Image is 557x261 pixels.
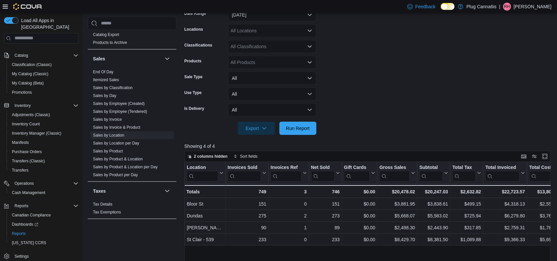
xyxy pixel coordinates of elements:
a: Tax Details [93,202,113,206]
a: Catalog Export [93,32,119,37]
a: Purchase Orders [9,148,45,156]
button: Invoices Sold [228,164,266,181]
span: RH [504,3,510,11]
button: Keyboard shortcuts [520,152,528,160]
span: Manifests [9,139,79,147]
span: Dashboards [12,222,38,227]
span: Manifests [12,140,29,145]
div: $3,838.61 [419,200,448,208]
a: [US_STATE] CCRS [9,239,49,247]
div: 151 [228,200,266,208]
span: Washington CCRS [9,239,79,247]
a: Inventory Manager (Classic) [9,129,64,137]
button: Purchase Orders [7,147,81,156]
a: Sales by Classification [93,85,133,90]
button: Inventory Manager (Classic) [7,129,81,138]
a: Canadian Compliance [9,211,53,219]
span: Adjustments (Classic) [9,111,79,119]
div: Total Tax [452,164,476,171]
button: All [228,103,316,116]
span: Sales by Product & Location per Day [93,164,158,169]
div: 151 [311,200,340,208]
div: $20,478.02 [379,188,415,196]
span: My Catalog (Beta) [12,81,44,86]
div: $0.00 [344,200,375,208]
div: $499.15 [452,200,481,208]
span: Inventory Count [9,120,79,128]
span: Inventory [15,103,31,108]
button: Catalog [1,51,81,60]
div: $22,723.57 [485,188,525,196]
img: Cova [13,3,43,10]
div: $725.94 [452,212,481,220]
div: $5,668.07 [379,212,415,220]
span: End Of Day [93,69,114,74]
span: Cash Management [12,190,45,195]
div: Gift Card Sales [344,164,370,181]
span: Run Report [286,125,310,132]
span: Sales by Location [93,132,124,138]
button: Open list of options [307,60,312,65]
button: Canadian Compliance [7,211,81,220]
span: Inventory Manager (Classic) [12,131,61,136]
a: Adjustments (Classic) [9,111,53,119]
div: St Clair - 539 [187,236,223,244]
div: Dundas [187,212,223,220]
span: Sales by Invoice [93,116,122,122]
div: $2,759.31 [485,224,525,232]
button: Adjustments (Classic) [7,110,81,119]
button: All [228,72,316,85]
span: Sort fields [240,154,258,159]
button: Location [187,164,223,181]
span: Catalog [15,53,28,58]
span: Promotions [9,88,79,96]
a: Sales by Employee (Created) [93,101,145,106]
a: Reports [9,230,28,238]
p: | [499,3,501,11]
span: Inventory Count [12,121,40,127]
span: Dashboards [9,220,79,228]
span: Adjustments (Classic) [12,112,50,117]
div: $5,583.02 [419,212,448,220]
button: 2 columns hidden [185,152,230,160]
div: $0.00 [344,188,375,196]
div: [PERSON_NAME] [187,224,223,232]
span: Load All Apps in [GEOGRAPHIC_DATA] [18,17,79,30]
span: Sales by Employee (Tendered) [93,109,147,114]
button: [US_STATE] CCRS [7,238,81,247]
button: Subtotal [419,164,448,181]
button: Inventory Count [7,119,81,129]
div: Location [187,164,218,181]
label: Use Type [184,90,202,95]
div: 1 [271,224,307,232]
button: Promotions [7,88,81,97]
button: Run Report [279,122,316,135]
span: 2 columns hidden [194,154,228,159]
div: 89 [311,224,340,232]
button: Export [238,122,275,135]
span: Settings [12,252,79,260]
div: Total Tax [452,164,476,181]
div: $6,279.80 [485,212,525,220]
span: Canadian Compliance [12,212,51,218]
a: Cash Management [9,189,48,197]
a: Transfers [9,166,31,174]
button: Invoices Ref [271,164,307,181]
span: Canadian Compliance [9,211,79,219]
span: Operations [15,181,34,186]
div: 275 [228,212,266,220]
div: Ryan Hannaby [503,3,511,11]
span: Operations [12,179,79,187]
a: Products to Archive [93,40,127,45]
a: Sales by Product & Location [93,156,143,161]
div: 233 [228,236,266,244]
div: Net Sold [311,164,334,171]
span: Inventory [12,102,79,110]
button: Reports [1,201,81,211]
button: Operations [12,179,37,187]
span: Feedback [415,3,436,10]
span: Classification (Classic) [9,61,79,69]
